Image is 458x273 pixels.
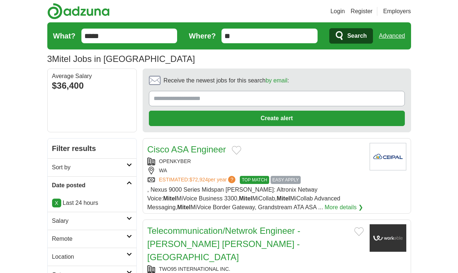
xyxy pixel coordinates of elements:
button: Create alert [149,111,405,126]
span: 3 [47,52,52,66]
div: OPENKYBER [147,158,364,165]
p: Last 24 hours [52,199,132,207]
button: Search [329,28,373,44]
a: Cisco ASA Engineer [147,144,226,154]
label: What? [53,30,76,41]
a: Salary [48,212,136,230]
a: More details ❯ [325,203,363,212]
a: Employers [383,7,411,16]
a: Register [351,7,373,16]
a: Telecommunication/Netwrok Engineer - [PERSON_NAME] [PERSON_NAME] - [GEOGRAPHIC_DATA] [147,226,301,262]
a: Advanced [379,29,405,43]
h2: Filter results [48,139,136,158]
a: X [52,199,61,207]
a: Login [330,7,345,16]
strong: Mitel [239,195,252,202]
h2: Salary [52,217,127,225]
div: TWO95 INTERNATIONAL INC. [147,265,364,273]
div: WA [147,167,364,174]
span: Receive the newest jobs for this search : [164,76,289,85]
a: Remote [48,230,136,248]
h1: Mitel Jobs in [GEOGRAPHIC_DATA] [47,54,195,64]
span: EASY APPLY [271,176,301,184]
label: Where? [189,30,216,41]
span: , Nexus 9000 Series Midspan [PERSON_NAME]: Altronix Netway Voice: MiVoice Business 3300, MiCollab... [147,187,340,210]
img: Company logo [370,143,406,170]
h2: Remote [52,235,127,243]
strong: Mitel [177,204,190,210]
h2: Location [52,252,127,261]
img: Company logo [370,224,406,252]
span: Search [347,29,367,43]
span: ? [228,176,235,183]
h2: Sort by [52,163,127,172]
strong: Mitel [163,195,176,202]
div: Average Salary [52,73,132,79]
button: Add to favorite jobs [354,227,364,236]
span: TOP MATCH [240,176,269,184]
a: Sort by [48,158,136,176]
a: Date posted [48,176,136,194]
a: ESTIMATED:$72,924per year? [159,176,237,184]
img: Adzuna logo [47,3,110,19]
div: $36,400 [52,79,132,92]
a: Location [48,248,136,266]
span: $72,924 [189,177,208,182]
a: by email [265,77,287,84]
strong: Mitel [277,195,290,202]
h2: Date posted [52,181,127,190]
button: Add to favorite jobs [232,146,241,155]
